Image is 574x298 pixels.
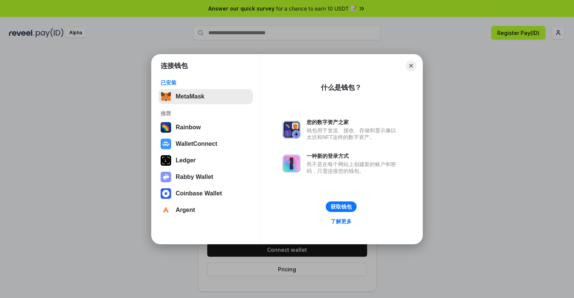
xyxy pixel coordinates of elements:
div: MetaMask [176,93,204,100]
div: Coinbase Wallet [176,190,222,197]
div: 什么是钱包？ [321,83,361,92]
img: svg+xml,%3Csvg%20width%3D%2228%22%20height%3D%2228%22%20viewBox%3D%220%200%2028%2028%22%20fill%3D... [161,188,171,199]
div: 您的数字资产之家 [307,119,400,126]
div: 获取钱包 [331,203,352,210]
img: svg+xml,%3Csvg%20width%3D%22120%22%20height%3D%22120%22%20viewBox%3D%220%200%20120%20120%22%20fil... [161,122,171,133]
img: svg+xml,%3Csvg%20fill%3D%22none%22%20height%3D%2233%22%20viewBox%3D%220%200%2035%2033%22%20width%... [161,91,171,102]
img: svg+xml,%3Csvg%20xmlns%3D%22http%3A%2F%2Fwww.w3.org%2F2000%2Fsvg%22%20fill%3D%22none%22%20viewBox... [282,121,301,139]
img: svg+xml,%3Csvg%20xmlns%3D%22http%3A%2F%2Fwww.w3.org%2F2000%2Fsvg%22%20width%3D%2228%22%20height%3... [161,155,171,166]
button: WalletConnect [158,136,253,151]
div: 而不是在每个网站上创建新的账户和密码，只需连接您的钱包。 [307,161,400,174]
div: WalletConnect [176,141,217,147]
button: Rabby Wallet [158,169,253,185]
img: svg+xml,%3Csvg%20width%3D%2228%22%20height%3D%2228%22%20viewBox%3D%220%200%2028%2028%22%20fill%3D... [161,139,171,149]
div: Ledger [176,157,196,164]
div: 了解更多 [331,218,352,225]
button: 获取钱包 [326,201,357,212]
a: 了解更多 [326,216,356,226]
button: Argent [158,203,253,218]
img: svg+xml,%3Csvg%20width%3D%2228%22%20height%3D%2228%22%20viewBox%3D%220%200%2028%2028%22%20fill%3D... [161,205,171,215]
div: Rabby Wallet [176,174,213,180]
button: Coinbase Wallet [158,186,253,201]
div: Rainbow [176,124,201,131]
div: Argent [176,207,195,213]
img: svg+xml,%3Csvg%20xmlns%3D%22http%3A%2F%2Fwww.w3.org%2F2000%2Fsvg%22%20fill%3D%22none%22%20viewBox... [161,172,171,182]
button: Close [406,61,416,71]
button: Ledger [158,153,253,168]
div: 一种新的登录方式 [307,153,400,159]
button: MetaMask [158,89,253,104]
button: Rainbow [158,120,253,135]
h1: 连接钱包 [161,61,188,70]
img: svg+xml,%3Csvg%20xmlns%3D%22http%3A%2F%2Fwww.w3.org%2F2000%2Fsvg%22%20fill%3D%22none%22%20viewBox... [282,154,301,172]
div: 钱包用于发送、接收、存储和显示像以太坊和NFT这样的数字资产。 [307,127,400,141]
div: 已安装 [161,79,251,86]
div: 推荐 [161,110,251,117]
